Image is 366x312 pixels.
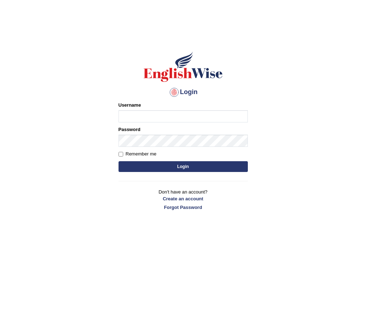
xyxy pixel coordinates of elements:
a: Create an account [119,195,248,202]
a: Forgot Password [119,204,248,211]
input: Remember me [119,152,123,157]
p: Don't have an account? [119,188,248,211]
img: Logo of English Wise sign in for intelligent practice with AI [142,51,224,83]
h4: Login [119,87,248,98]
label: Remember me [119,150,157,158]
button: Login [119,161,248,172]
label: Username [119,102,141,108]
label: Password [119,126,140,133]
